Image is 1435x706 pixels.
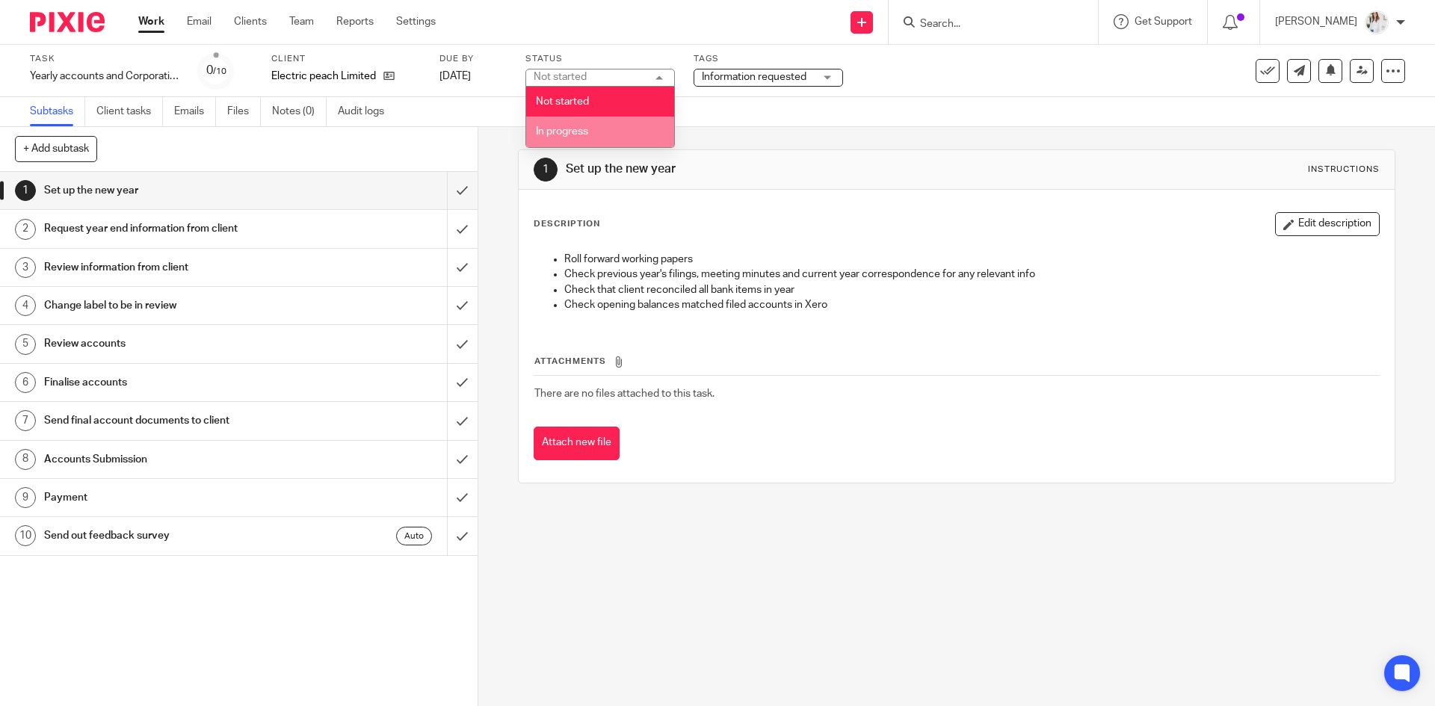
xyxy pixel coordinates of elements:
a: Notes (0) [272,97,327,126]
a: Subtasks [30,97,85,126]
div: 9 [15,487,36,508]
div: 1 [534,158,558,182]
a: Files [227,97,261,126]
p: Check opening balances matched filed accounts in Xero [564,297,1378,312]
p: Description [534,218,600,230]
h1: Send out feedback survey [44,524,303,547]
a: Work [138,14,164,29]
div: Instructions [1308,164,1380,176]
span: [DATE] [439,71,471,81]
span: Information requested [702,72,806,82]
span: Attachments [534,357,606,365]
div: 2 [15,219,36,240]
p: [PERSON_NAME] [1275,14,1357,29]
a: Audit logs [338,97,395,126]
h1: Payment [44,486,303,509]
h1: Change label to be in review [44,294,303,317]
div: 5 [15,334,36,355]
label: Tags [694,53,843,65]
h1: Accounts Submission [44,448,303,471]
button: + Add subtask [15,136,97,161]
div: 1 [15,180,36,201]
div: 0 [206,62,226,79]
img: Daisy.JPG [1365,10,1389,34]
h1: Set up the new year [566,161,989,177]
button: Edit description [1275,212,1380,236]
span: There are no files attached to this task. [534,388,715,399]
a: Team [289,14,314,29]
label: Due by [439,53,507,65]
div: 6 [15,372,36,393]
div: Yearly accounts and Corporation tax return [30,69,179,84]
small: /10 [213,67,226,75]
div: 7 [15,410,36,431]
div: Not started [534,72,587,82]
h1: Set up the new year [44,179,303,202]
a: Clients [234,14,267,29]
h1: Review information from client [44,256,303,279]
h1: Review accounts [44,332,303,355]
button: Attach new file [534,427,620,460]
span: In progress [536,126,588,137]
p: Check that client reconciled all bank items in year [564,282,1378,297]
div: 8 [15,449,36,470]
div: 10 [15,525,36,546]
label: Task [30,53,179,65]
h1: Finalise accounts [44,371,303,394]
span: Get Support [1135,16,1192,27]
a: Reports [336,14,374,29]
div: 4 [15,295,36,316]
a: Client tasks [96,97,163,126]
div: 3 [15,257,36,278]
a: Settings [396,14,436,29]
p: Roll forward working papers [564,252,1378,267]
h1: Request year end information from client [44,217,303,240]
input: Search [919,18,1053,31]
label: Client [271,53,421,65]
span: Not started [536,96,589,107]
label: Status [525,53,675,65]
p: Electric peach Limited [271,69,376,84]
img: Pixie [30,12,105,32]
a: Emails [174,97,216,126]
p: Check previous year's filings, meeting minutes and current year correspondence for any relevant info [564,267,1378,282]
h1: Send final account documents to client [44,409,303,432]
div: Auto [396,527,432,545]
a: Email [187,14,212,29]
